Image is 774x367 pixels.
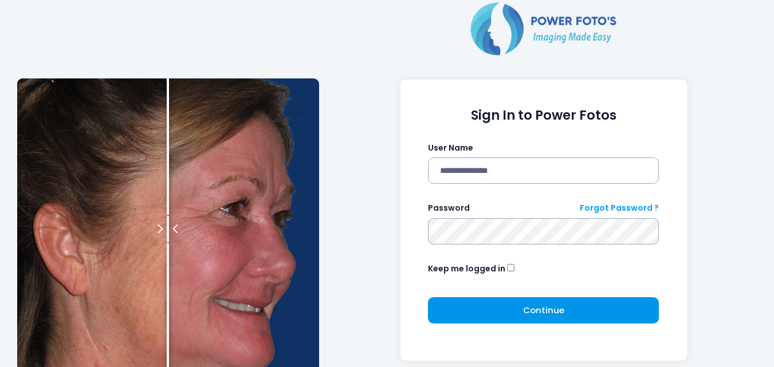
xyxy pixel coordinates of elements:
label: Password [428,202,470,214]
button: Continue [428,297,659,323]
h1: Sign In to Power Fotos [428,108,659,123]
a: Forgot Password ? [580,202,659,214]
span: Continue [523,304,564,316]
label: User Name [428,142,473,154]
label: Keep me logged in [428,263,505,275]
